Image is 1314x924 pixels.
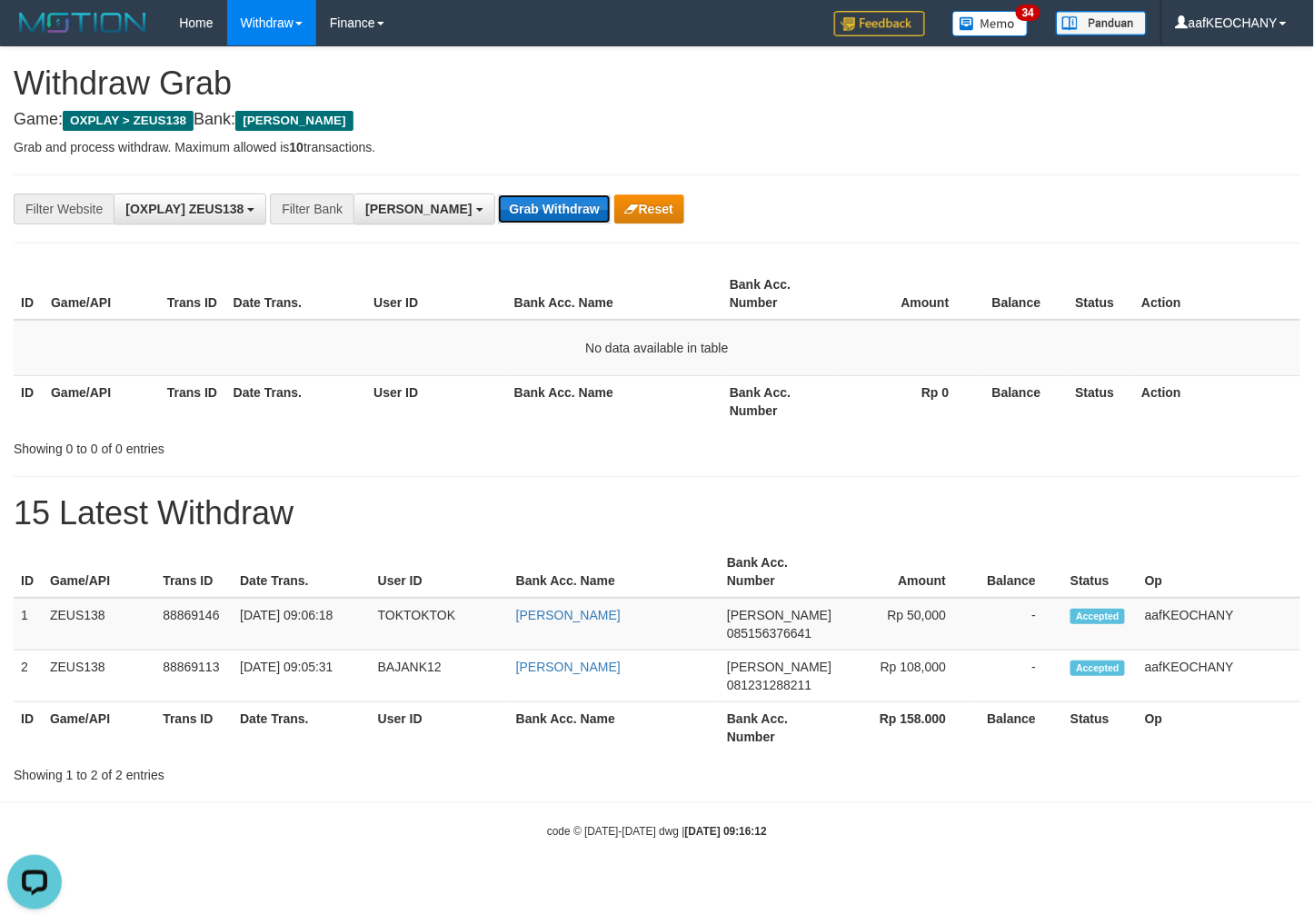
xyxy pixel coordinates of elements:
[727,626,811,641] span: Copy 085156376641 to clipboard
[614,194,684,224] button: Reset
[14,65,1300,102] h1: Withdraw Grab
[235,111,353,131] span: [PERSON_NAME]
[233,702,371,754] th: Date Trans.
[14,268,44,320] th: ID
[973,702,1063,754] th: Balance
[14,111,1300,129] h4: Game: Bank:
[155,546,233,598] th: Trans ID
[727,678,811,692] span: Copy 081231288211 to clipboard
[226,268,367,320] th: Date Trans.
[516,660,621,674] a: [PERSON_NAME]
[839,598,973,651] td: Rp 50,000
[509,546,720,598] th: Bank Acc. Name
[498,194,610,224] button: Grab Withdraw
[14,320,1300,376] td: No data available in table
[155,702,233,754] th: Trans ID
[722,375,839,427] th: Bank Acc. Number
[685,825,767,838] strong: [DATE] 09:16:12
[14,702,43,754] th: ID
[371,702,509,754] th: User ID
[977,375,1069,427] th: Balance
[1138,546,1300,598] th: Op
[720,546,839,598] th: Bank Acc. Number
[973,651,1063,702] td: -
[727,660,831,674] span: [PERSON_NAME]
[1063,546,1138,598] th: Status
[952,11,1029,36] img: Button%20Memo.svg
[371,598,509,651] td: TOKTOKTOK
[1069,268,1135,320] th: Status
[371,651,509,702] td: BAJANK12
[366,268,507,320] th: User ID
[727,608,831,622] span: [PERSON_NAME]
[839,546,973,598] th: Amount
[366,375,507,427] th: User ID
[507,375,722,427] th: Bank Acc. Name
[233,598,371,651] td: [DATE] 09:06:18
[509,702,720,754] th: Bank Acc. Name
[233,651,371,702] td: [DATE] 09:05:31
[44,375,160,427] th: Game/API
[14,138,1300,156] p: Grab and process withdraw. Maximum allowed is transactions.
[547,825,767,838] small: code © [DATE]-[DATE] dwg |
[1056,11,1147,35] img: panduan.png
[43,651,155,702] td: ZEUS138
[720,702,839,754] th: Bank Acc. Number
[973,598,1063,651] td: -
[114,194,266,224] button: [OXPLAY] ZEUS138
[1134,268,1300,320] th: Action
[1063,702,1138,754] th: Status
[155,651,233,702] td: 88869113
[834,11,925,36] img: Feedback.jpg
[43,598,155,651] td: ZEUS138
[289,140,304,154] strong: 10
[1070,609,1125,624] span: Accepted
[14,651,43,702] td: 2
[1016,5,1040,21] span: 34
[270,194,353,224] div: Filter Bank
[44,268,160,320] th: Game/API
[365,202,472,216] span: [PERSON_NAME]
[507,268,722,320] th: Bank Acc. Name
[226,375,367,427] th: Date Trans.
[1134,375,1300,427] th: Action
[14,598,43,651] td: 1
[353,194,494,224] button: [PERSON_NAME]
[14,432,534,458] div: Showing 0 to 0 of 0 entries
[1138,651,1300,702] td: aafKEOCHANY
[516,608,621,622] a: [PERSON_NAME]
[1069,375,1135,427] th: Status
[160,375,226,427] th: Trans ID
[43,546,155,598] th: Game/API
[43,702,155,754] th: Game/API
[973,546,1063,598] th: Balance
[125,202,244,216] span: [OXPLAY] ZEUS138
[1138,702,1300,754] th: Op
[155,598,233,651] td: 88869146
[1070,661,1125,676] span: Accepted
[63,111,194,131] span: OXPLAY > ZEUS138
[722,268,839,320] th: Bank Acc. Number
[14,375,44,427] th: ID
[14,495,1300,532] h1: 15 Latest Withdraw
[839,268,977,320] th: Amount
[7,7,62,62] button: Open LiveChat chat widget
[14,9,152,36] img: MOTION_logo.png
[1138,598,1300,651] td: aafKEOCHANY
[14,759,534,784] div: Showing 1 to 2 of 2 entries
[839,375,977,427] th: Rp 0
[160,268,226,320] th: Trans ID
[371,546,509,598] th: User ID
[14,546,43,598] th: ID
[839,651,973,702] td: Rp 108,000
[233,546,371,598] th: Date Trans.
[14,194,114,224] div: Filter Website
[839,702,973,754] th: Rp 158.000
[977,268,1069,320] th: Balance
